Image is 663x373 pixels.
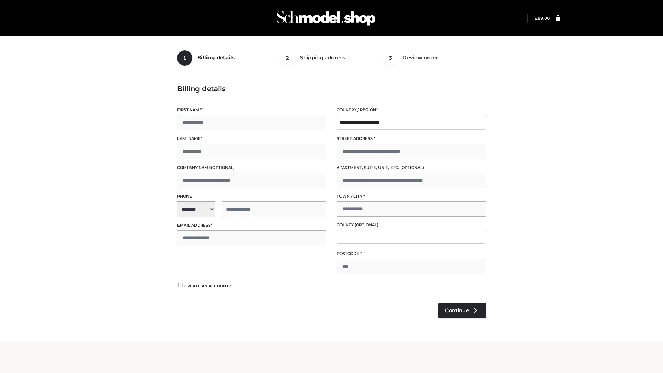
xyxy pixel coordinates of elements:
[445,307,469,314] span: Continue
[177,107,326,113] label: First name
[337,193,486,200] label: Town / City
[177,135,326,142] label: Last name
[211,165,235,170] span: (optional)
[337,164,486,171] label: Apartment, suite, unit, etc.
[177,222,326,229] label: Email address
[535,16,550,21] bdi: 89.00
[535,16,550,21] a: £89.00
[337,107,486,113] label: Country / Region
[274,4,378,32] img: Schmodel Admin 964
[400,165,424,170] span: (optional)
[177,85,486,93] h3: Billing details
[337,222,486,228] label: County
[177,164,326,171] label: Company name
[438,303,486,318] a: Continue
[184,284,231,288] span: Create an account?
[355,222,378,227] span: (optional)
[337,250,486,257] label: Postcode
[337,135,486,142] label: Street address
[177,193,326,200] label: Phone
[535,16,538,21] span: £
[177,283,183,287] input: Create an account?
